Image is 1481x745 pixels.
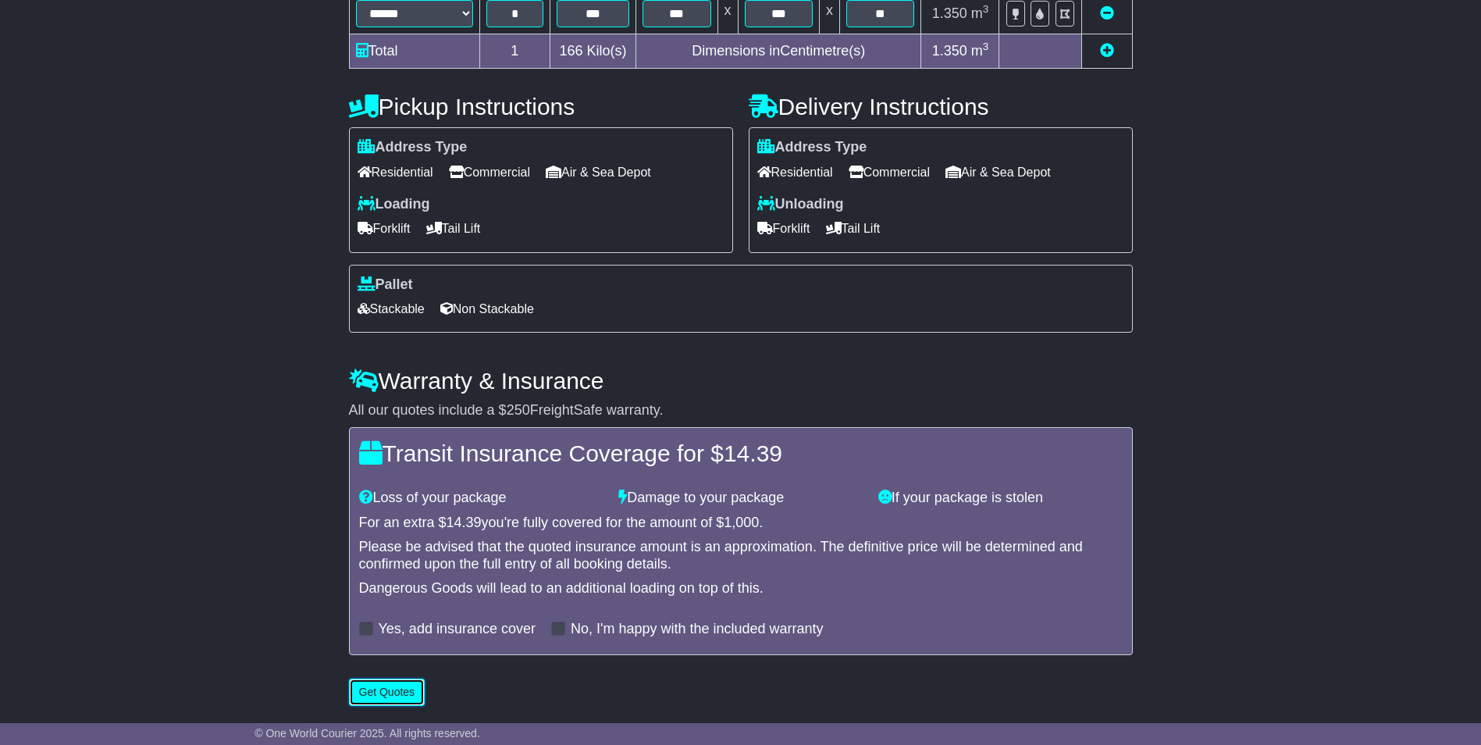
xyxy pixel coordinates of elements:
span: Forklift [358,216,411,241]
span: Stackable [358,297,425,321]
sup: 3 [983,3,989,15]
a: Remove this item [1100,5,1114,21]
span: Commercial [849,160,930,184]
span: © One World Courier 2025. All rights reserved. [255,727,480,740]
div: Damage to your package [611,490,870,507]
td: 1 [479,34,550,69]
div: For an extra $ you're fully covered for the amount of $ . [359,515,1123,532]
div: Dangerous Goods will lead to an additional loading on top of this. [359,580,1123,597]
td: Kilo(s) [550,34,636,69]
div: Please be advised that the quoted insurance amount is an approximation. The definitive price will... [359,539,1123,572]
span: 14.39 [447,515,482,530]
h4: Delivery Instructions [749,94,1133,119]
button: Get Quotes [349,679,425,706]
label: No, I'm happy with the included warranty [571,621,824,638]
h4: Transit Insurance Coverage for $ [359,440,1123,466]
span: m [971,5,989,21]
span: Commercial [449,160,530,184]
span: 14.39 [724,440,782,466]
td: Total [349,34,479,69]
div: All our quotes include a $ FreightSafe warranty. [349,402,1133,419]
label: Unloading [757,196,844,213]
label: Address Type [757,139,867,156]
span: 1.350 [932,43,967,59]
span: 1.350 [932,5,967,21]
label: Yes, add insurance cover [379,621,536,638]
span: Air & Sea Depot [945,160,1051,184]
div: If your package is stolen [870,490,1130,507]
span: 250 [507,402,530,418]
h4: Warranty & Insurance [349,368,1133,394]
span: Tail Lift [426,216,481,241]
span: 1,000 [724,515,759,530]
label: Address Type [358,139,468,156]
span: m [971,43,989,59]
a: Add new item [1100,43,1114,59]
span: Tail Lift [826,216,881,241]
td: Dimensions in Centimetre(s) [636,34,921,69]
label: Loading [358,196,430,213]
h4: Pickup Instructions [349,94,733,119]
span: Residential [358,160,433,184]
span: Air & Sea Depot [546,160,651,184]
span: Residential [757,160,833,184]
span: Non Stackable [440,297,534,321]
span: 166 [560,43,583,59]
span: Forklift [757,216,810,241]
div: Loss of your package [351,490,611,507]
sup: 3 [983,41,989,52]
label: Pallet [358,276,413,294]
